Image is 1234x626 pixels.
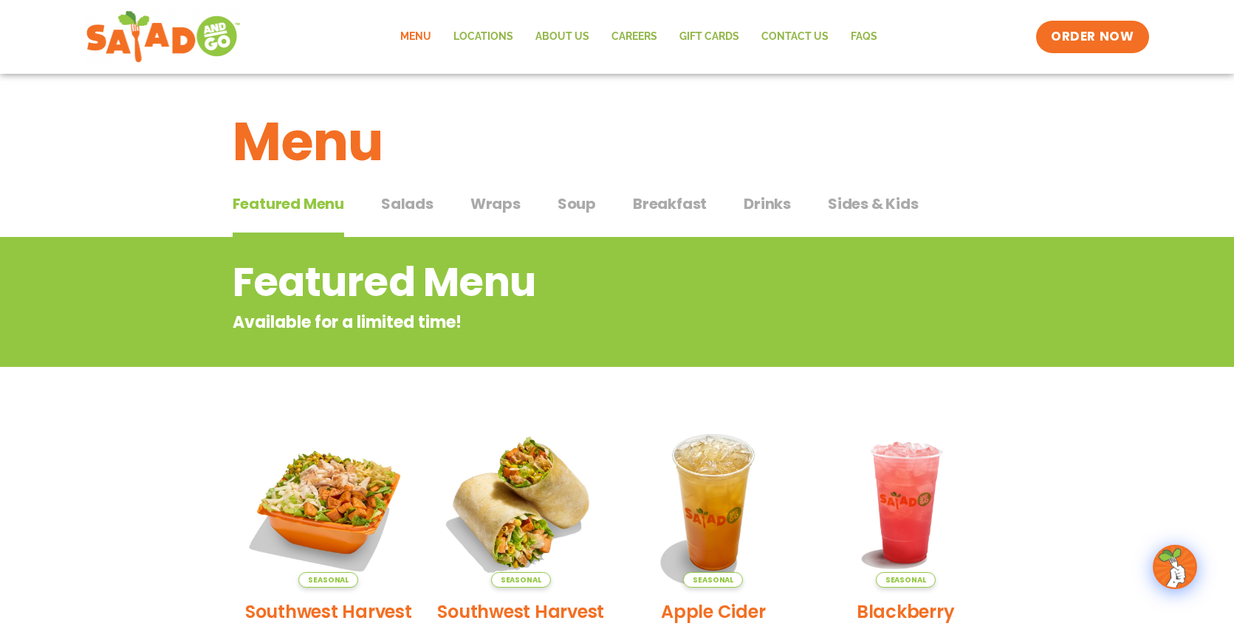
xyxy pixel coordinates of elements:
[1036,21,1148,53] a: ORDER NOW
[381,193,433,215] span: Salads
[524,20,600,54] a: About Us
[436,417,606,588] img: Product photo for Southwest Harvest Wrap
[298,572,358,588] span: Seasonal
[628,417,799,588] img: Product photo for Apple Cider Lemonade
[828,193,919,215] span: Sides & Kids
[668,20,750,54] a: GIFT CARDS
[633,193,707,215] span: Breakfast
[491,572,551,588] span: Seasonal
[233,252,883,312] h2: Featured Menu
[558,193,596,215] span: Soup
[233,310,883,334] p: Available for a limited time!
[1051,28,1134,46] span: ORDER NOW
[86,7,241,66] img: new-SAG-logo-768×292
[244,417,414,588] img: Product photo for Southwest Harvest Salad
[876,572,936,588] span: Seasonal
[744,193,791,215] span: Drinks
[820,417,991,588] img: Product photo for Blackberry Bramble Lemonade
[233,188,1002,238] div: Tabbed content
[470,193,521,215] span: Wraps
[389,20,888,54] nav: Menu
[840,20,888,54] a: FAQs
[233,102,1002,182] h1: Menu
[683,572,743,588] span: Seasonal
[750,20,840,54] a: Contact Us
[442,20,524,54] a: Locations
[1154,546,1196,588] img: wpChatIcon
[600,20,668,54] a: Careers
[233,193,344,215] span: Featured Menu
[389,20,442,54] a: Menu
